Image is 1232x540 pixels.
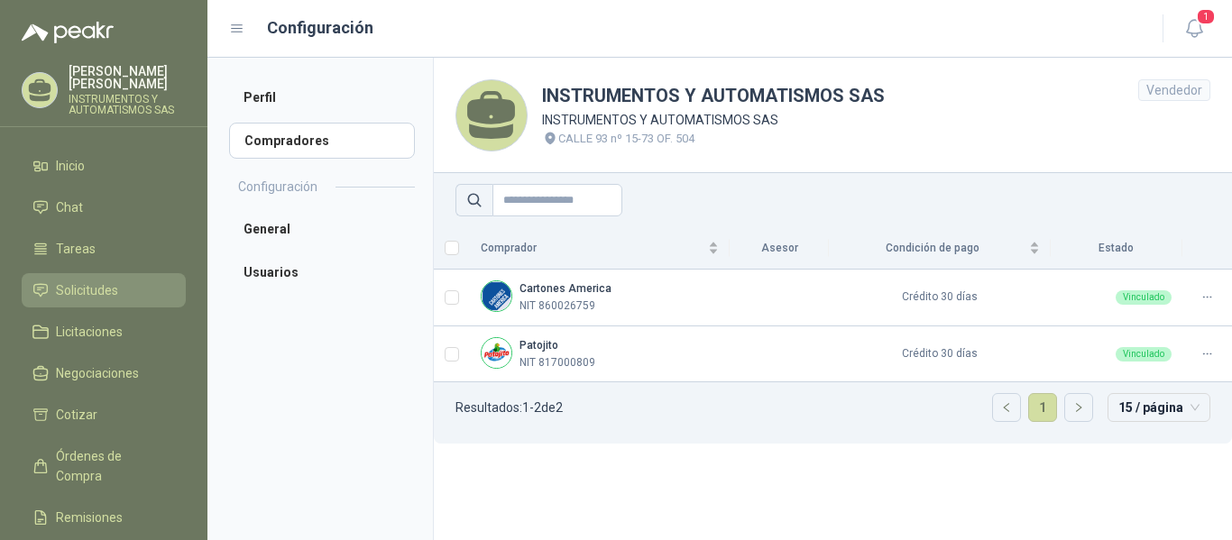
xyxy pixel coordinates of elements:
[1138,79,1210,101] div: Vendedor
[1065,394,1092,421] button: right
[730,227,830,270] th: Asesor
[840,240,1025,257] span: Condición de pago
[56,446,169,486] span: Órdenes de Compra
[56,405,97,425] span: Cotizar
[56,156,85,176] span: Inicio
[829,270,1050,326] td: Crédito 30 días
[22,190,186,224] a: Chat
[470,227,730,270] th: Comprador
[56,197,83,217] span: Chat
[56,280,118,300] span: Solicitudes
[542,110,885,130] p: INSTRUMENTOS Y AUTOMATISMOS SAS
[238,177,317,197] h2: Configuración
[482,281,511,311] img: Company Logo
[519,354,595,371] p: NIT 817000809
[1108,393,1210,422] div: tamaño de página
[56,239,96,259] span: Tareas
[22,356,186,390] a: Negociaciones
[56,322,123,342] span: Licitaciones
[1178,13,1210,45] button: 1
[22,22,114,43] img: Logo peakr
[229,79,415,115] a: Perfil
[1073,402,1084,413] span: right
[829,227,1050,270] th: Condición de pago
[56,363,139,383] span: Negociaciones
[22,398,186,432] a: Cotizar
[482,338,511,368] img: Company Logo
[455,401,563,414] p: Resultados: 1 - 2 de 2
[22,315,186,349] a: Licitaciones
[56,508,123,527] span: Remisiones
[1116,290,1172,305] div: Vinculado
[481,240,704,257] span: Comprador
[1029,394,1056,421] a: 1
[519,282,611,295] b: Cartones America
[22,273,186,307] a: Solicitudes
[229,211,415,247] a: General
[992,393,1021,422] li: Página anterior
[1001,402,1012,413] span: left
[519,339,558,352] b: Patojito
[229,254,415,290] a: Usuarios
[22,232,186,266] a: Tareas
[829,326,1050,383] td: Crédito 30 días
[993,394,1020,421] button: left
[1196,8,1216,25] span: 1
[1051,227,1182,270] th: Estado
[22,149,186,183] a: Inicio
[69,65,186,90] p: [PERSON_NAME] [PERSON_NAME]
[542,82,885,110] h1: INSTRUMENTOS Y AUTOMATISMOS SAS
[558,130,694,148] p: CALLE 93 nº 15-73 OF. 504
[229,123,415,159] a: Compradores
[69,94,186,115] p: INSTRUMENTOS Y AUTOMATISMOS SAS
[1064,393,1093,422] li: Página siguiente
[1116,347,1172,362] div: Vinculado
[1118,394,1200,421] span: 15 / página
[1028,393,1057,422] li: 1
[267,15,373,41] h1: Configuración
[22,439,186,493] a: Órdenes de Compra
[519,297,595,315] p: NIT 860026759
[22,500,186,535] a: Remisiones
